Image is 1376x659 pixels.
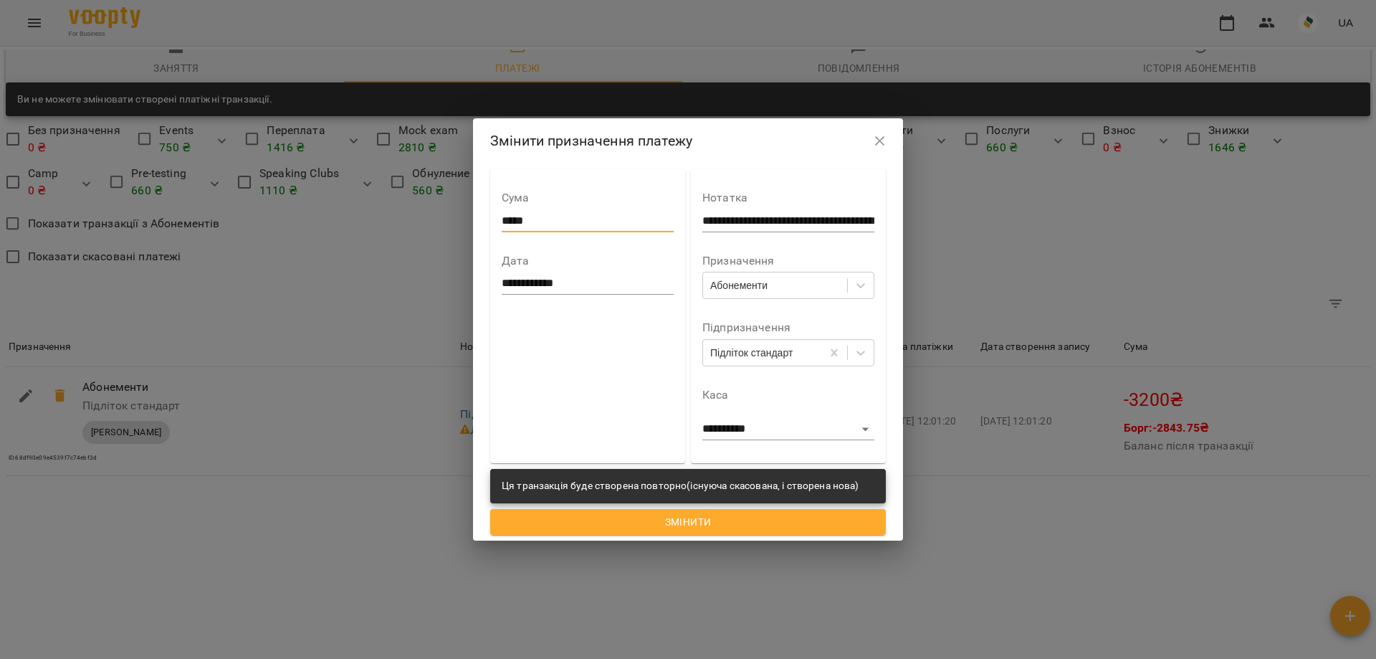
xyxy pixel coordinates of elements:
label: Призначення [702,255,874,267]
span: Змінити [502,513,874,531]
div: Ця транзакція буде створена повторно(існуюча скасована, і створена нова) [502,473,859,499]
label: Каса [702,389,874,401]
label: Дата [502,255,674,267]
label: Нотатка [702,192,874,204]
div: Підліток стандарт [710,346,793,360]
h2: Змінити призначення платежу [490,130,886,152]
div: Абонементи [710,278,768,293]
label: Сума [502,192,674,204]
label: Підпризначення [702,322,874,333]
button: Змінити [490,509,886,535]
